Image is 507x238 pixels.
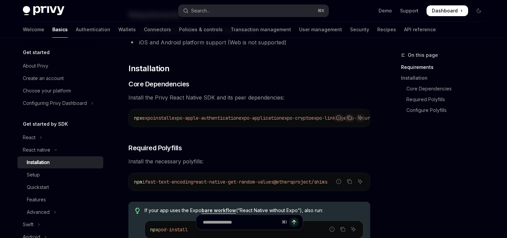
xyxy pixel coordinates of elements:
h5: Get started [23,48,50,56]
div: Quickstart [27,183,49,191]
button: Copy the contents from the code block [345,177,354,186]
button: Toggle Configuring Privy Dashboard section [17,97,103,109]
li: iOS and Android platform support (Web is not supported) [128,38,370,47]
a: Connectors [144,22,171,38]
input: Ask a question... [203,215,279,230]
div: React [23,133,36,142]
span: expo [142,115,153,121]
button: Report incorrect code [334,113,343,122]
svg: Tip [135,208,140,214]
img: dark logo [23,6,64,15]
span: npx [134,115,142,121]
a: bare workflow [202,207,236,213]
button: Toggle React section [17,131,103,144]
span: Install the necessary polyfills: [128,157,370,166]
button: Toggle React native section [17,144,103,156]
a: Requirements [401,62,490,73]
div: Search... [191,7,210,15]
a: Policies & controls [179,22,223,38]
a: Choose your platform [17,85,103,97]
div: Configuring Privy Dashboard [23,99,87,107]
a: Wallets [118,22,136,38]
a: Core Dependencies [401,83,490,94]
h5: Get started by SDK [23,120,68,128]
a: Installation [17,156,103,168]
button: Report incorrect code [334,177,343,186]
a: User management [299,22,342,38]
span: On this page [408,51,438,59]
span: @ethersproject/shims [274,179,327,185]
a: Support [400,7,418,14]
a: Welcome [23,22,44,38]
span: Install the Privy React Native SDK and its peer dependencies: [128,93,370,102]
a: Create an account [17,72,103,84]
span: fast-text-encoding [145,179,193,185]
span: expo-apple-authentication [172,115,239,121]
div: Swift [23,221,34,229]
a: Configure Polyfills [401,105,490,116]
span: i [142,179,145,185]
div: React native [23,146,50,154]
div: About Privy [23,62,48,70]
a: Quickstart [17,181,103,193]
a: About Privy [17,60,103,72]
a: Features [17,194,103,206]
span: If your app uses the Expo (“React Native without Expo”), also run: [145,207,363,214]
a: Demo [379,7,392,14]
span: expo-linking [311,115,343,121]
a: Required Polyfills [401,94,490,105]
a: Installation [401,73,490,83]
span: Installation [128,63,169,74]
span: Core Dependencies [128,79,189,89]
span: npm [134,179,142,185]
button: Send message [289,217,299,227]
a: Transaction management [231,22,291,38]
a: Dashboard [427,5,468,16]
div: Installation [27,158,50,166]
a: Security [350,22,369,38]
span: ⌘ K [318,8,325,13]
a: Setup [17,169,103,181]
a: Authentication [76,22,110,38]
span: expo-crypto [282,115,311,121]
span: expo-application [239,115,282,121]
span: Required Polyfills [128,143,182,153]
span: expo-secure-store [343,115,389,121]
div: Create an account [23,74,64,82]
button: Copy the contents from the code block [345,113,354,122]
div: Advanced [27,208,50,216]
a: Recipes [377,22,396,38]
span: Dashboard [432,7,458,14]
a: Basics [52,22,68,38]
button: Toggle Swift section [17,219,103,231]
button: Ask AI [356,177,364,186]
div: Setup [27,171,40,179]
button: Toggle Advanced section [17,206,103,218]
button: Toggle dark mode [473,5,484,16]
a: API reference [404,22,436,38]
div: Choose your platform [23,87,71,95]
span: install [153,115,172,121]
span: react-native-get-random-values [193,179,274,185]
div: Features [27,196,46,204]
button: Ask AI [356,113,364,122]
button: Open search [178,5,329,17]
